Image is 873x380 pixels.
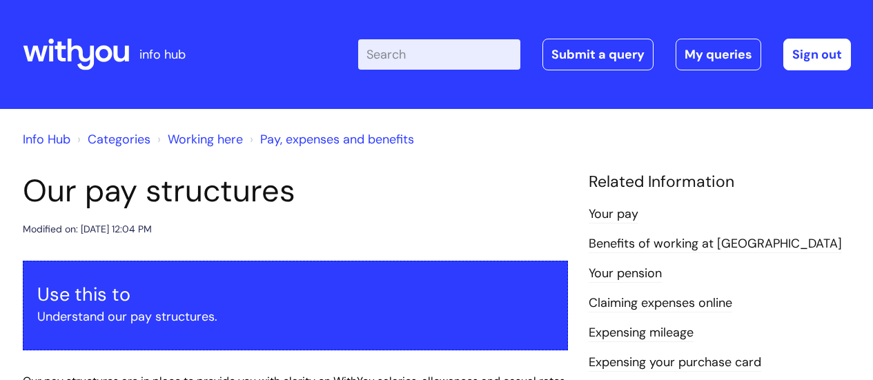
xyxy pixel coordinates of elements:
li: Solution home [74,128,150,150]
a: Submit a query [542,39,654,70]
a: Expensing your purchase card [589,354,761,372]
a: Expensing mileage [589,324,694,342]
div: Modified on: [DATE] 12:04 PM [23,221,152,238]
li: Working here [154,128,243,150]
li: Pay, expenses and benefits [246,128,414,150]
p: Understand our pay structures. [37,306,553,328]
a: Benefits of working at [GEOGRAPHIC_DATA] [589,235,842,253]
h1: Our pay structures [23,172,568,210]
a: Info Hub [23,131,70,148]
a: Your pay [589,206,638,223]
a: Categories [88,131,150,148]
input: Search [358,39,520,70]
a: Pay, expenses and benefits [260,131,414,148]
a: Your pension [589,265,662,283]
h3: Use this to [37,283,553,306]
a: Working here [168,131,243,148]
a: Sign out [783,39,851,70]
a: Claiming expenses online [589,294,732,312]
a: My queries [676,39,761,70]
h4: Related Information [589,172,851,192]
div: | - [358,39,851,70]
p: info hub [139,43,186,66]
